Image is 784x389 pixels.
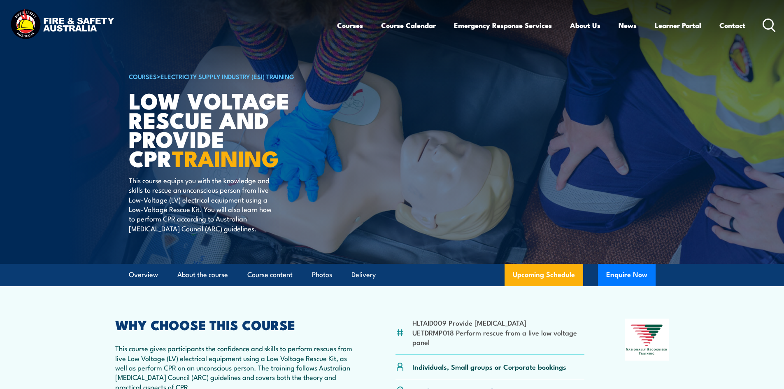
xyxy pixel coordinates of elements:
a: Learner Portal [655,14,701,36]
h6: > [129,71,332,81]
p: This course equips you with the knowledge and skills to rescue an unconscious person from live Lo... [129,175,279,233]
strong: TRAINING [172,140,279,175]
h2: WHY CHOOSE THIS COURSE [115,319,356,330]
a: News [619,14,637,36]
a: Electricity Supply Industry (ESI) Training [161,72,294,81]
a: Upcoming Schedule [505,264,583,286]
a: Photos [312,264,332,286]
li: UETDRMP018 Perform rescue from a live low voltage panel [412,328,585,347]
img: Nationally Recognised Training logo. [625,319,669,361]
a: COURSES [129,72,157,81]
a: Course content [247,264,293,286]
a: Contact [719,14,745,36]
h1: Low Voltage Rescue and Provide CPR [129,91,332,168]
p: Individuals, Small groups or Corporate bookings [412,362,566,371]
a: About the course [177,264,228,286]
a: Emergency Response Services [454,14,552,36]
a: Course Calendar [381,14,436,36]
li: HLTAID009 Provide [MEDICAL_DATA] [412,318,585,327]
a: Courses [337,14,363,36]
button: Enquire Now [598,264,656,286]
a: Delivery [351,264,376,286]
a: Overview [129,264,158,286]
a: About Us [570,14,600,36]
